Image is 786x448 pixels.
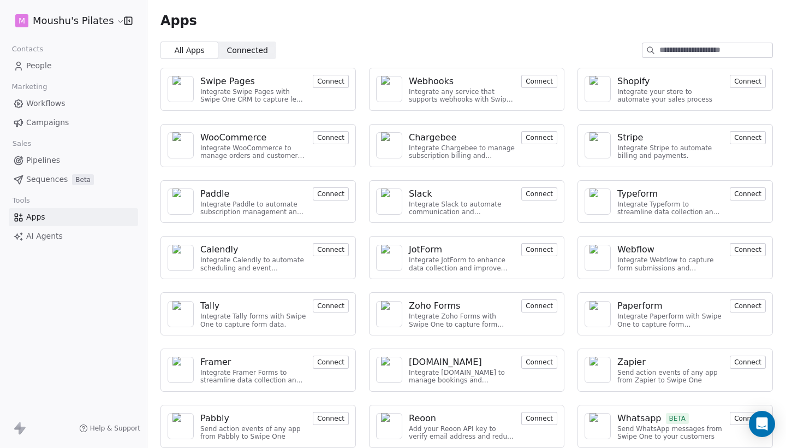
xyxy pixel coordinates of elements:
img: NA [172,413,189,439]
a: NA [168,357,194,383]
div: JotForm [409,243,442,256]
a: NA [585,76,611,102]
a: Connect [313,188,349,199]
a: Connect [730,244,766,255]
button: Connect [730,299,766,313]
div: Integrate Zoho Forms with Swipe One to capture form submissions. [409,313,515,328]
span: AI Agents [26,231,63,242]
span: Marketing [7,79,52,95]
span: Tools [8,192,34,209]
span: Workflows [26,98,65,109]
a: NA [376,357,402,383]
a: Campaigns [9,114,138,132]
button: Connect [521,187,557,201]
a: Framer [200,356,306,369]
a: Connect [521,357,557,367]
a: NA [376,76,402,102]
button: Connect [730,412,766,425]
button: Connect [730,187,766,201]
a: Connect [730,357,766,367]
div: Send action events of any app from Zapier to Swipe One [617,369,723,385]
a: Stripe [617,131,723,144]
img: NA [589,413,606,439]
button: Connect [521,131,557,144]
a: Apps [9,208,138,226]
a: Connect [313,132,349,143]
button: Connect [521,299,557,313]
span: Beta [72,174,94,185]
a: Connect [521,413,557,423]
a: Chargebee [409,131,515,144]
img: NA [589,357,606,383]
div: Integrate Chargebee to manage subscription billing and customer data. [409,144,515,160]
div: Integrate Paperform with Swipe One to capture form submissions. [617,313,723,328]
a: NA [168,245,194,271]
a: Webhooks [409,75,515,88]
div: Slack [409,187,432,201]
div: Integrate Paddle to automate subscription management and customer engagement. [200,201,306,216]
div: Calendly [200,243,238,256]
div: Zapier [617,356,646,369]
button: Connect [521,243,557,256]
div: Typeform [617,187,658,201]
span: Sequences [26,174,68,185]
a: NA [168,76,194,102]
button: Connect [730,131,766,144]
img: NA [381,301,397,327]
div: Chargebee [409,131,456,144]
div: Pabbly [200,412,229,425]
button: Connect [313,75,349,88]
img: NA [589,188,606,215]
a: Connect [313,357,349,367]
img: NA [172,188,189,215]
img: NA [589,245,606,271]
button: Connect [313,412,349,425]
button: Connect [313,243,349,256]
div: Integrate Framer Forms to streamline data collection and customer engagement. [200,369,306,385]
a: Connect [730,132,766,143]
img: NA [589,76,606,102]
div: Integrate Typeform to streamline data collection and customer engagement. [617,201,723,216]
a: Typeform [617,187,723,201]
a: Reoon [409,412,515,425]
div: Open Intercom Messenger [749,411,775,437]
a: Slack [409,187,515,201]
div: Integrate Swipe Pages with Swipe One CRM to capture lead data. [200,88,306,104]
img: NA [172,132,189,158]
div: Webhooks [409,75,454,88]
button: Connect [313,299,349,313]
span: Connected [227,45,268,56]
button: Connect [313,131,349,144]
div: Reoon [409,412,436,425]
span: Sales [8,135,36,152]
a: NA [376,413,402,439]
span: Contacts [7,41,48,57]
a: NA [585,132,611,158]
a: People [9,57,138,75]
span: Help & Support [90,424,140,433]
a: NA [168,413,194,439]
img: NA [589,132,606,158]
div: Swipe Pages [200,75,255,88]
a: NA [585,357,611,383]
div: Whatsapp [617,412,662,425]
a: Pipelines [9,151,138,169]
a: Connect [730,188,766,199]
div: Shopify [617,75,650,88]
div: Add your Reoon API key to verify email address and reduce bounces [409,425,515,441]
div: [DOMAIN_NAME] [409,356,482,369]
div: Integrate your store to automate your sales process [617,88,723,104]
span: Moushu's Pilates [33,14,114,28]
a: NA [585,301,611,327]
span: M [19,15,25,26]
button: Connect [313,356,349,369]
img: NA [172,76,189,102]
a: AI Agents [9,227,138,245]
a: Connect [313,76,349,86]
img: NA [172,301,189,327]
a: Connect [521,244,557,255]
img: NA [381,413,397,439]
a: Swipe Pages [200,75,306,88]
span: Campaigns [26,117,69,128]
span: Apps [26,211,45,223]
